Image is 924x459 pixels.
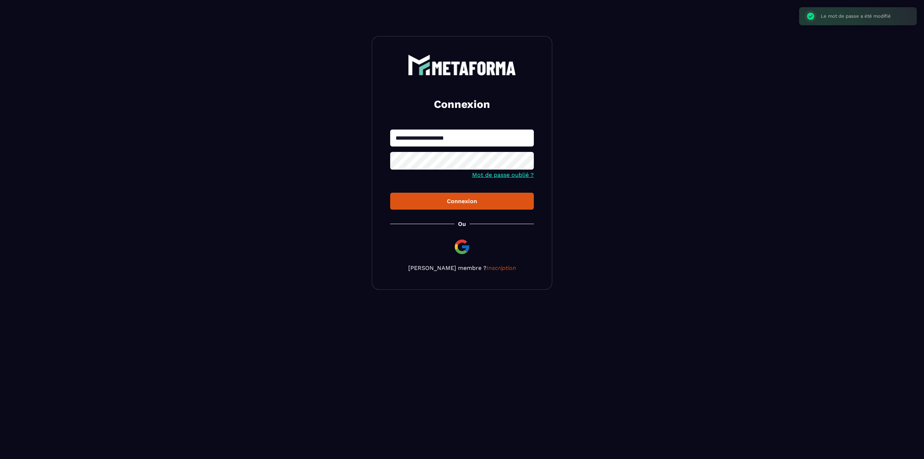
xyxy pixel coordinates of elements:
[408,54,516,75] img: logo
[390,265,534,271] p: [PERSON_NAME] membre ?
[399,97,525,112] h2: Connexion
[396,198,528,205] div: Connexion
[453,238,471,255] img: google
[458,220,466,227] p: Ou
[487,265,516,271] a: Inscription
[472,171,534,178] a: Mot de passe oublié ?
[390,193,534,210] button: Connexion
[390,54,534,75] a: logo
